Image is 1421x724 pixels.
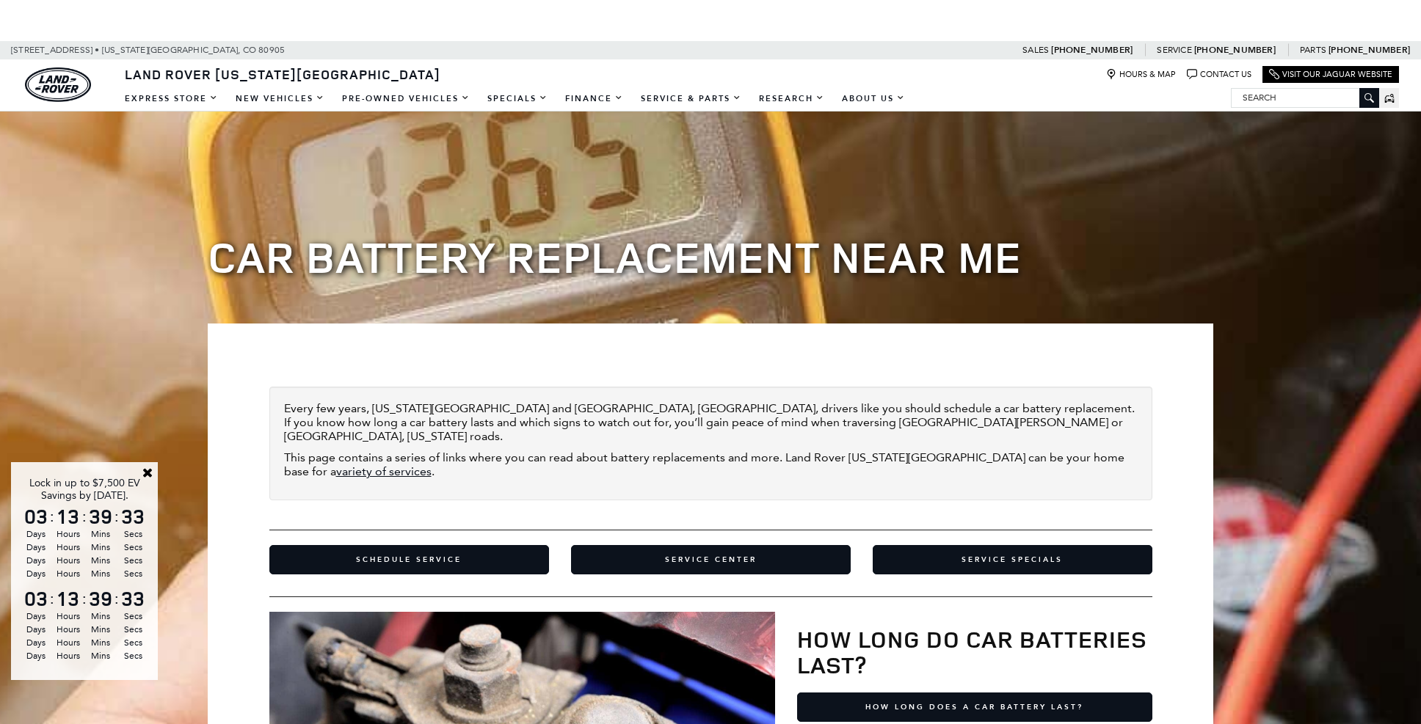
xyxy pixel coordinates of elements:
span: 33 [119,588,147,609]
span: Hours [54,567,82,580]
span: Mins [87,636,115,649]
a: Visit Our Jaguar Website [1269,69,1392,80]
span: Mins [87,541,115,554]
a: Contact Us [1187,69,1251,80]
span: Days [22,541,50,554]
span: Days [22,567,50,580]
p: Every few years, [US_STATE][GEOGRAPHIC_DATA] and [GEOGRAPHIC_DATA], [GEOGRAPHIC_DATA], drivers li... [284,401,1138,443]
a: Close [141,466,154,479]
span: Secs [119,610,147,623]
span: 80905 [258,41,285,59]
a: Pre-Owned Vehicles [333,86,479,111]
span: Hours [54,610,82,623]
span: Days [22,610,50,623]
span: Days [22,649,50,662]
span: Land Rover [US_STATE][GEOGRAPHIC_DATA] [125,65,440,83]
span: Secs [119,554,147,567]
span: Secs [119,623,147,636]
a: About Us [833,86,914,111]
span: Service [1157,45,1191,55]
span: Mins [87,610,115,623]
a: Service Specials [873,545,1152,574]
span: Days [22,636,50,649]
span: : [82,505,87,527]
span: Hours [54,527,82,541]
span: 13 [54,588,82,609]
img: Land Rover [25,67,91,102]
span: Mins [87,623,115,636]
span: Hours [54,636,82,649]
p: This page contains a series of links where you can read about battery replacements and more. Land... [284,450,1138,478]
span: Lock in up to $7,500 EV Savings by [DATE]. [29,477,140,502]
a: Land Rover [US_STATE][GEOGRAPHIC_DATA] [116,65,449,83]
span: Secs [119,527,147,541]
span: : [50,505,54,527]
span: : [82,588,87,610]
span: [US_STATE][GEOGRAPHIC_DATA], [102,41,241,59]
a: Hours & Map [1106,69,1176,80]
span: Secs [119,649,147,662]
span: Car Battery Replacement near Me [208,227,1022,286]
span: Mins [87,527,115,541]
span: CO [243,41,256,59]
a: land-rover [25,67,91,102]
span: Days [22,527,50,541]
a: Schedule Service [269,545,549,574]
span: Days [22,623,50,636]
a: Specials [479,86,556,111]
input: Search [1232,89,1378,106]
a: [STREET_ADDRESS] • [US_STATE][GEOGRAPHIC_DATA], CO 80905 [11,45,285,55]
a: EXPRESS STORE [116,86,227,111]
a: How Long Does a Car Battery Last? [797,692,1152,722]
a: [PHONE_NUMBER] [1329,44,1410,56]
span: Hours [54,623,82,636]
span: Secs [119,636,147,649]
a: Research [750,86,833,111]
span: 39 [87,588,115,609]
span: Secs [119,567,147,580]
span: Secs [119,541,147,554]
a: [PHONE_NUMBER] [1051,44,1133,56]
span: Days [22,554,50,567]
span: 13 [54,506,82,527]
a: Finance [556,86,632,111]
span: 39 [87,506,115,527]
span: Mins [87,567,115,580]
span: : [115,505,119,527]
strong: How Long Do Car Batteries Last? [797,623,1147,681]
a: Service & Parts [632,86,750,111]
span: 03 [22,506,50,527]
span: Sales [1022,45,1049,55]
span: Mins [87,649,115,662]
a: [PHONE_NUMBER] [1194,44,1276,56]
span: Mins [87,554,115,567]
span: : [115,588,119,610]
a: variety of services [336,464,432,478]
span: 03 [22,588,50,609]
nav: Main Navigation [116,86,914,111]
span: 33 [119,506,147,527]
span: Parts [1300,45,1326,55]
span: Hours [54,554,82,567]
a: New Vehicles [227,86,333,111]
a: Service Center [571,545,851,574]
span: Hours [54,649,82,662]
span: : [50,588,54,610]
span: [STREET_ADDRESS] • [11,41,100,59]
span: Hours [54,541,82,554]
